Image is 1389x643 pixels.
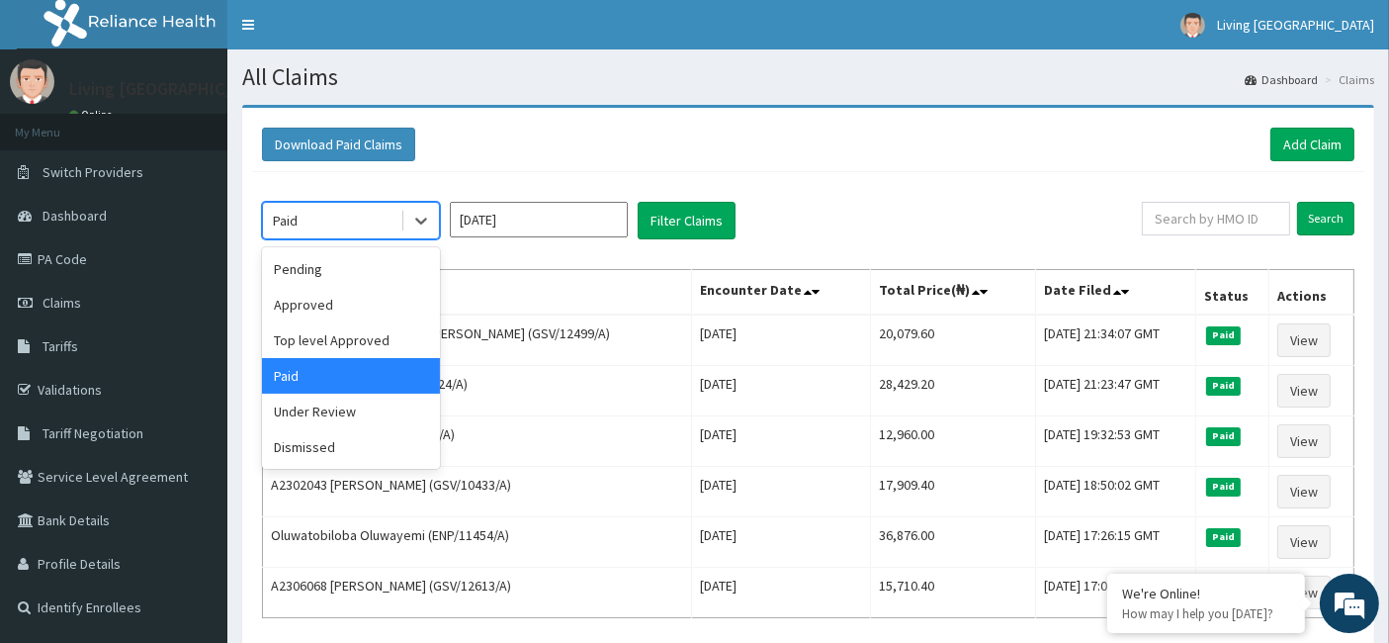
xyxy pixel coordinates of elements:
td: [DATE] [691,315,870,366]
button: Filter Claims [638,202,736,239]
td: 20,079.60 [870,315,1036,366]
td: [DATE] 18:50:02 GMT [1036,467,1196,517]
th: Total Price(₦) [870,270,1036,316]
span: Paid [1206,326,1242,344]
span: Living [GEOGRAPHIC_DATA] [1217,16,1374,34]
th: Date Filed [1036,270,1196,316]
td: [PERSON_NAME] (SQZ/10362/A) [263,416,692,467]
a: Online [69,108,117,122]
div: We're Online! [1122,585,1290,602]
span: Claims [43,294,81,312]
div: Pending [262,251,440,287]
td: [DATE] [691,568,870,618]
p: Living [GEOGRAPHIC_DATA] [69,80,282,98]
input: Select Month and Year [450,202,628,237]
span: Paid [1206,478,1242,496]
span: Tariff Negotiation [43,424,143,442]
a: View [1277,374,1331,408]
td: [DATE] 17:09:37 GMT [1036,568,1196,618]
th: Name [263,270,692,316]
a: View [1277,424,1331,458]
div: Paid [262,358,440,394]
td: 15,710.40 [870,568,1036,618]
td: [DATE] 21:34:07 GMT [1036,315,1196,366]
td: 28,429.20 [870,366,1036,416]
div: Under Review [262,394,440,429]
button: Download Paid Claims [262,128,415,161]
a: View [1277,525,1331,559]
span: Paid [1206,528,1242,546]
img: User Image [10,59,54,104]
td: A2307234 [PERSON_NAME] [PERSON_NAME] (GSV/12499/A) [263,315,692,366]
td: [DATE] [691,517,870,568]
td: 12,960.00 [870,416,1036,467]
div: Chat with us now [103,111,332,137]
th: Actions [1269,270,1354,316]
span: Paid [1206,377,1242,395]
td: OLUBUKUNMI EBIRE (BVC/10024/A) [263,366,692,416]
span: Switch Providers [43,163,143,181]
div: Dismissed [262,429,440,465]
td: 36,876.00 [870,517,1036,568]
p: How may I help you today? [1122,605,1290,622]
span: Dashboard [43,207,107,225]
td: A2302043 [PERSON_NAME] (GSV/10433/A) [263,467,692,517]
td: 17,909.40 [870,467,1036,517]
th: Status [1195,270,1269,316]
img: d_794563401_company_1708531726252_794563401 [37,99,80,148]
div: Paid [273,211,298,230]
img: User Image [1180,13,1205,38]
a: View [1277,475,1331,508]
td: A2306068 [PERSON_NAME] (GSV/12613/A) [263,568,692,618]
h1: All Claims [242,64,1374,90]
a: Dashboard [1245,71,1318,88]
div: Minimize live chat window [324,10,372,57]
td: [DATE] 19:32:53 GMT [1036,416,1196,467]
td: [DATE] 17:26:15 GMT [1036,517,1196,568]
a: Add Claim [1270,128,1354,161]
div: Approved [262,287,440,322]
li: Claims [1320,71,1374,88]
textarea: Type your message and hit 'Enter' [10,431,377,501]
span: We're online! [115,195,273,395]
input: Search by HMO ID [1142,202,1290,235]
td: [DATE] [691,467,870,517]
td: [DATE] [691,416,870,467]
input: Search [1297,202,1354,235]
span: Paid [1206,427,1242,445]
td: Oluwatobiloba Oluwayemi (ENP/11454/A) [263,517,692,568]
div: Top level Approved [262,322,440,358]
td: [DATE] [691,366,870,416]
a: View [1277,323,1331,357]
td: [DATE] 21:23:47 GMT [1036,366,1196,416]
th: Encounter Date [691,270,870,316]
span: Tariffs [43,337,78,355]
